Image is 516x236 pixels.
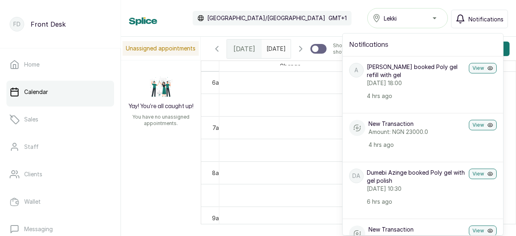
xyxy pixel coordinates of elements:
[227,40,262,58] div: [DATE]
[352,172,360,180] p: DA
[210,78,225,87] div: 6am
[333,42,381,55] p: Show no-show/cancelled
[469,120,497,130] button: View
[468,15,504,23] span: Notifications
[469,63,497,73] button: View
[367,169,466,185] p: Dumebi Azinge booked Poly gel with gel polish
[384,14,397,23] span: Lekki
[367,63,466,79] p: [PERSON_NAME] booked Poly gel refill with gel
[126,114,196,127] p: You have no unassigned appointments.
[6,81,114,103] a: Calendar
[129,102,193,111] h2: Yay! You’re all caught up!
[211,123,225,132] div: 7am
[367,198,466,206] p: 6 hrs ago
[24,198,41,206] p: Wallet
[368,141,466,149] p: 4 hrs ago
[6,53,114,76] a: Home
[210,169,225,177] div: 8am
[367,8,448,28] button: Lekki
[368,128,466,136] p: Amount: NGN 23000.0
[469,169,497,179] button: View
[210,214,225,222] div: 9am
[367,185,466,193] p: [DATE] 10:30
[368,120,466,128] p: New Transaction
[451,10,508,28] button: Notifications
[6,163,114,186] a: Clients
[24,88,48,96] p: Calendar
[123,41,199,56] p: Unassigned appointments
[278,61,302,71] span: Gbenga
[24,143,39,151] p: Staff
[368,226,466,234] p: New Transaction
[6,108,114,131] a: Sales
[367,92,466,100] p: 4 hrs ago
[367,79,466,87] p: [DATE] 18:00
[469,226,497,236] button: View
[329,14,347,22] p: GMT+1
[6,190,114,213] a: Wallet
[207,14,325,22] p: [GEOGRAPHIC_DATA]/[GEOGRAPHIC_DATA]
[24,225,53,233] p: Messaging
[349,40,497,50] h2: Notifications
[354,66,358,74] p: A
[24,170,42,178] p: Clients
[24,61,40,69] p: Home
[6,136,114,158] a: Staff
[24,115,38,123] p: Sales
[31,19,66,29] p: Front Desk
[233,44,255,54] span: [DATE]
[13,20,21,28] p: FD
